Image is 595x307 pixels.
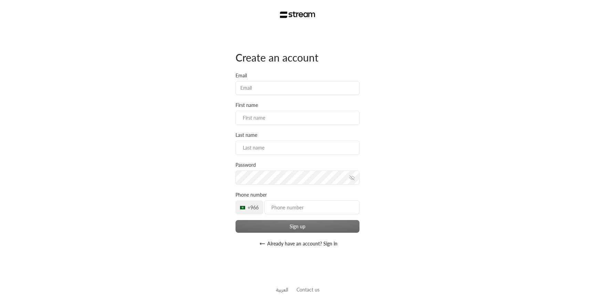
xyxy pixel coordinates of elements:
[236,162,256,168] label: Password
[346,172,357,183] button: toggle password visibility
[236,72,247,79] label: Email
[236,102,258,109] label: First name
[264,200,359,214] input: Phone number
[276,283,288,296] a: العربية
[296,287,320,293] a: Contact us
[236,132,257,139] label: Last name
[236,191,267,198] label: Phone number
[236,51,359,64] div: Create an account
[280,11,315,18] img: Stream Logo
[236,111,359,125] input: First name
[236,237,359,251] button: Already have an account? Sign in
[236,200,263,214] div: +966
[296,286,320,293] button: Contact us
[236,141,359,155] input: Last name
[236,81,359,95] input: Email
